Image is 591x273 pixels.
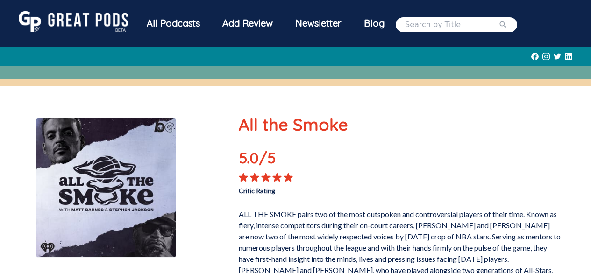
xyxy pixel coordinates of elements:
p: Critic Rating [239,182,400,196]
p: All the Smoke [239,112,561,137]
a: All Podcasts [135,11,211,38]
a: Newsletter [284,11,353,38]
div: All Podcasts [135,11,211,35]
p: 5.0 /5 [239,147,303,173]
div: Newsletter [284,11,353,35]
a: Blog [353,11,396,35]
input: Search by Title [405,19,498,30]
img: All the Smoke [36,118,176,258]
img: GreatPods [19,11,128,32]
a: Add Review [211,11,284,35]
